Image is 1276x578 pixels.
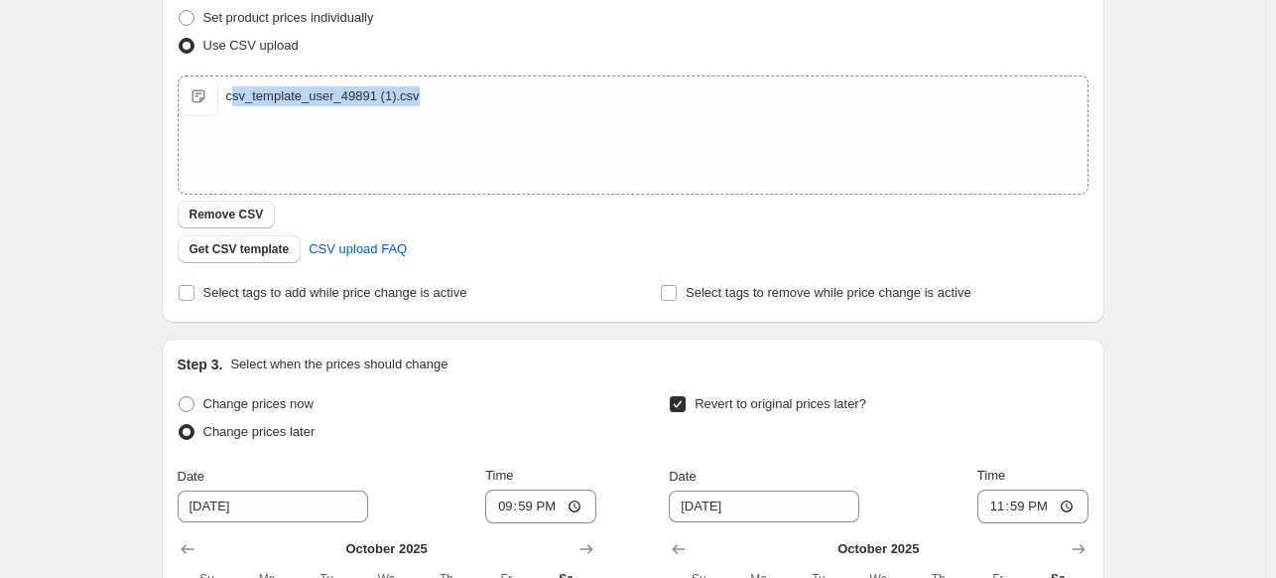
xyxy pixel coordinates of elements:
span: Change prices later [203,424,316,439]
span: Use CSV upload [203,38,299,53]
span: Get CSV template [190,241,290,257]
button: Show previous month, September 2025 [174,535,201,563]
button: Remove CSV [178,201,276,228]
button: Show next month, November 2025 [1065,535,1092,563]
span: Set product prices individually [203,10,374,25]
input: 10/4/2025 [669,491,859,522]
button: Get CSV template [178,235,302,263]
input: 12:00 [485,490,596,523]
span: Date [669,469,696,484]
button: Show previous month, September 2025 [665,535,693,563]
input: 10/4/2025 [178,491,368,522]
h2: Step 3. [178,355,223,374]
span: Remove CSV [190,207,264,222]
span: Change prices now [203,396,314,411]
a: CSV upload FAQ [297,233,419,265]
span: Date [178,469,204,484]
div: csv_template_user_49891 (1).csv [226,86,420,106]
p: Select when the prices should change [230,355,447,374]
input: 12:00 [977,490,1088,523]
span: Revert to original prices later? [695,396,866,411]
span: Select tags to remove while price change is active [686,285,971,300]
button: Show next month, November 2025 [573,535,600,563]
span: CSV upload FAQ [309,239,407,259]
span: Time [485,468,513,483]
span: Time [977,468,1005,483]
span: Select tags to add while price change is active [203,285,467,300]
